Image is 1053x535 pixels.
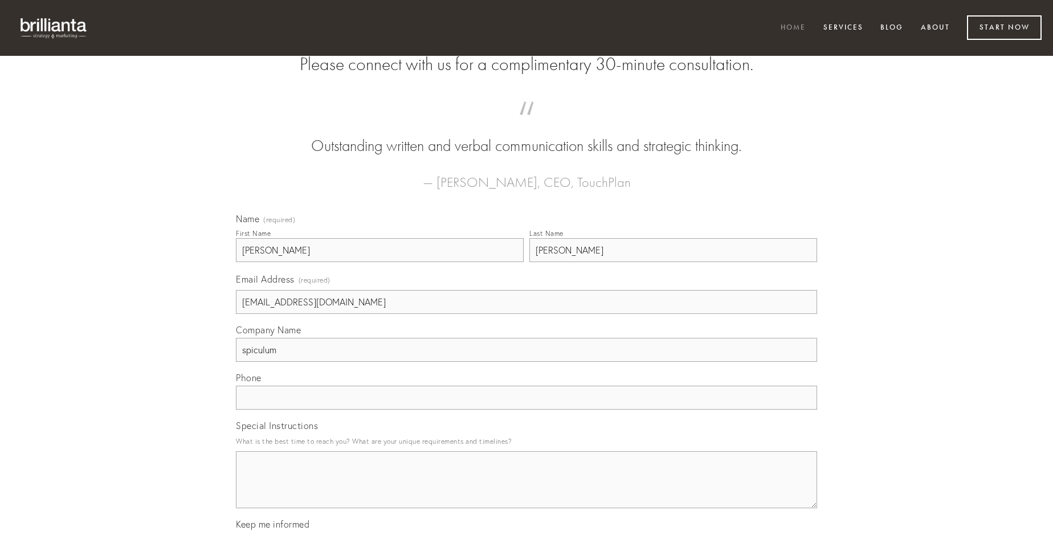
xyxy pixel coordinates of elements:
[263,217,295,223] span: (required)
[236,434,817,449] p: What is the best time to reach you? What are your unique requirements and timelines?
[529,229,564,238] div: Last Name
[236,213,259,224] span: Name
[254,157,799,194] figcaption: — [PERSON_NAME], CEO, TouchPlan
[773,19,813,38] a: Home
[967,15,1042,40] a: Start Now
[236,518,309,530] span: Keep me informed
[816,19,871,38] a: Services
[299,272,330,288] span: (required)
[236,54,817,75] h2: Please connect with us for a complimentary 30-minute consultation.
[236,420,318,431] span: Special Instructions
[11,11,97,44] img: brillianta - research, strategy, marketing
[254,113,799,135] span: “
[236,273,295,285] span: Email Address
[236,324,301,336] span: Company Name
[254,113,799,157] blockquote: Outstanding written and verbal communication skills and strategic thinking.
[873,19,911,38] a: Blog
[913,19,957,38] a: About
[236,229,271,238] div: First Name
[236,372,262,383] span: Phone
